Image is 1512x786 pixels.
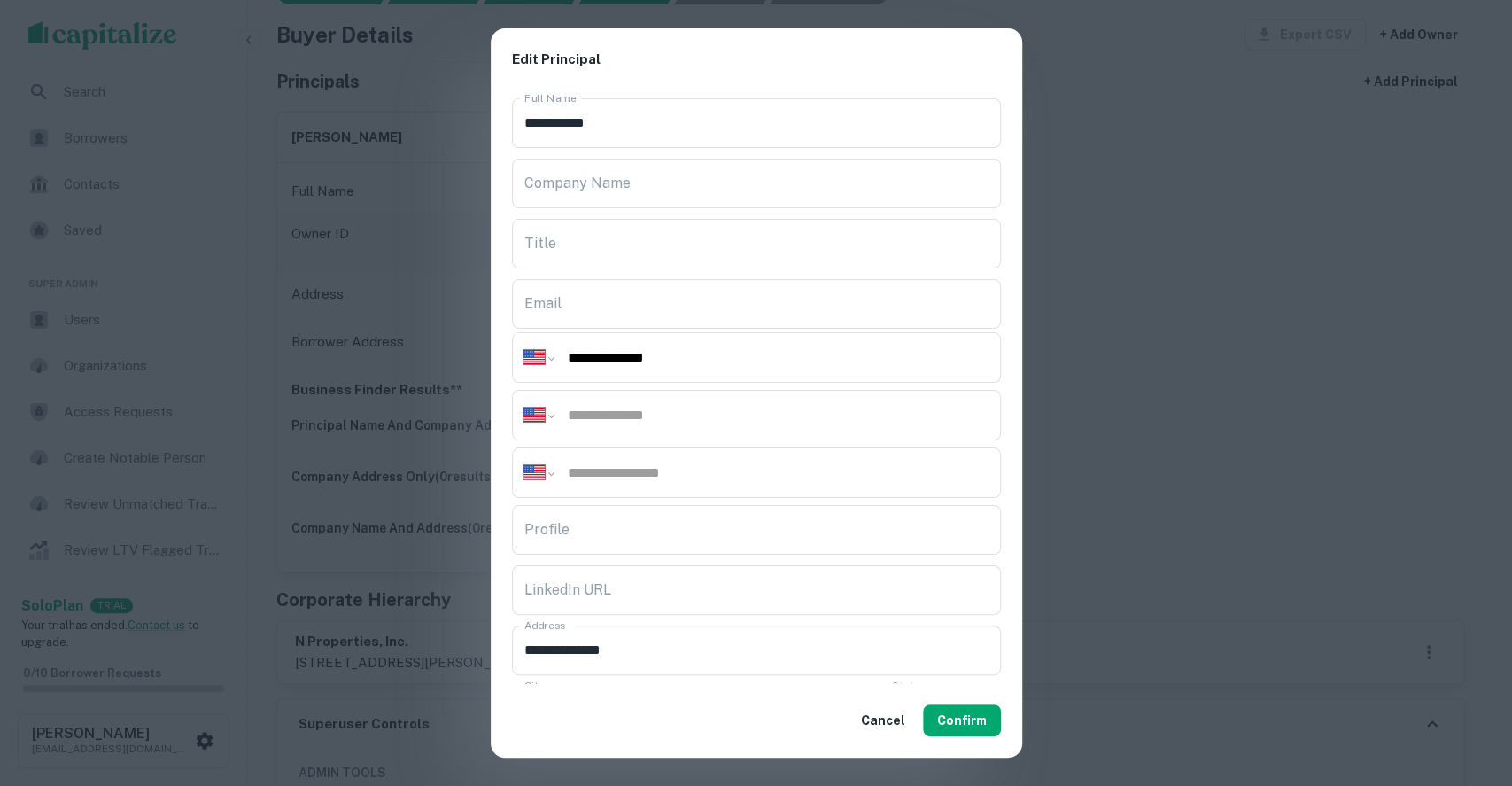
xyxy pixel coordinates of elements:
[854,704,912,736] button: Cancel
[923,704,1001,736] button: Confirm
[1423,644,1512,729] iframe: Chat Widget
[524,678,545,693] label: City
[491,28,1022,91] h2: Edit Principal
[892,678,920,693] label: State
[524,618,565,633] label: Address
[524,90,577,105] label: Full Name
